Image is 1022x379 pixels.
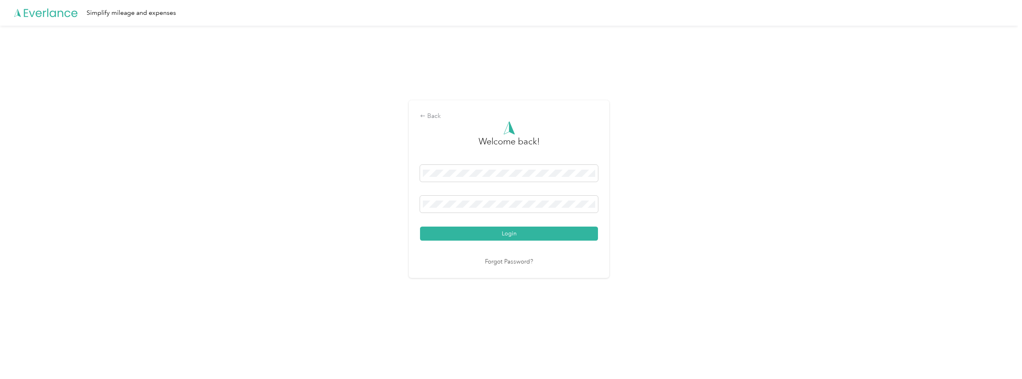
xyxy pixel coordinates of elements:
[977,334,1022,379] iframe: Everlance-gr Chat Button Frame
[479,135,540,156] h3: greeting
[420,227,598,241] button: Login
[420,111,598,121] div: Back
[485,257,533,267] a: Forgot Password?
[87,8,176,18] div: Simplify mileage and expenses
